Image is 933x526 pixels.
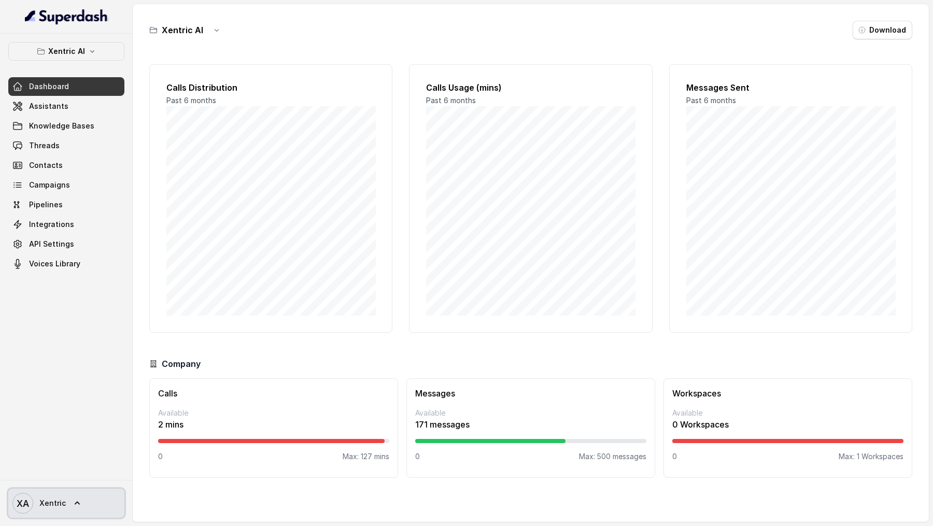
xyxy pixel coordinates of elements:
[8,215,124,234] a: Integrations
[29,200,63,210] span: Pipelines
[415,451,420,462] p: 0
[158,451,163,462] p: 0
[17,498,29,509] text: XA
[158,387,389,400] h3: Calls
[686,81,895,94] h2: Messages Sent
[158,418,389,431] p: 2 mins
[8,97,124,116] a: Assistants
[8,195,124,214] a: Pipelines
[158,408,389,418] p: Available
[426,96,476,105] span: Past 6 months
[8,136,124,155] a: Threads
[29,180,70,190] span: Campaigns
[162,358,201,370] h3: Company
[343,451,389,462] p: Max: 127 mins
[415,418,646,431] p: 171 messages
[29,219,74,230] span: Integrations
[672,408,903,418] p: Available
[8,176,124,194] a: Campaigns
[39,498,66,508] span: Xentric
[29,121,94,131] span: Knowledge Bases
[29,101,68,111] span: Assistants
[579,451,646,462] p: Max: 500 messages
[415,408,646,418] p: Available
[166,81,375,94] h2: Calls Distribution
[29,239,74,249] span: API Settings
[25,8,108,25] img: light.svg
[8,235,124,253] a: API Settings
[853,21,912,39] button: Download
[48,45,85,58] p: Xentric AI
[29,259,80,269] span: Voices Library
[8,156,124,175] a: Contacts
[8,77,124,96] a: Dashboard
[672,451,677,462] p: 0
[672,418,903,431] p: 0 Workspaces
[8,117,124,135] a: Knowledge Bases
[8,254,124,273] a: Voices Library
[426,81,635,94] h2: Calls Usage (mins)
[839,451,903,462] p: Max: 1 Workspaces
[672,387,903,400] h3: Workspaces
[8,489,124,518] a: Xentric
[29,81,69,92] span: Dashboard
[8,42,124,61] button: Xentric AI
[162,24,203,36] h3: Xentric AI
[29,160,63,170] span: Contacts
[415,387,646,400] h3: Messages
[29,140,60,151] span: Threads
[166,96,216,105] span: Past 6 months
[686,96,736,105] span: Past 6 months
